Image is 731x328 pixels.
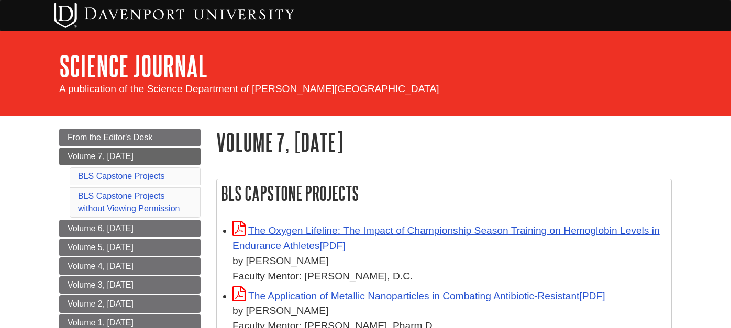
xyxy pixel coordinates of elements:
[59,129,201,146] a: From the Editor's Desk
[232,254,666,284] div: by [PERSON_NAME] Faculty Mentor: [PERSON_NAME], D.C.
[59,83,439,94] span: A publication of the Science Department of [PERSON_NAME][GEOGRAPHIC_DATA]
[232,290,605,301] a: Link opens in new window
[68,262,134,270] span: Volume 4, [DATE]
[68,243,134,252] span: Volume 5, [DATE]
[59,295,201,313] a: Volume 2, [DATE]
[68,318,134,327] span: Volume 1, [DATE]
[68,152,134,161] span: Volume 7, [DATE]
[59,239,201,256] a: Volume 5, [DATE]
[59,257,201,275] a: Volume 4, [DATE]
[59,50,207,82] a: Science Journal
[68,280,134,289] span: Volume 3, [DATE]
[78,191,180,213] a: BLS Capstone Projects without Viewing Permission
[59,276,201,294] a: Volume 3, [DATE]
[232,225,660,251] a: Link opens in new window
[216,129,672,155] h1: Volume 7, [DATE]
[54,3,294,28] img: Davenport University
[59,220,201,237] a: Volume 6, [DATE]
[68,224,134,233] span: Volume 6, [DATE]
[217,179,671,207] h2: BLS Capstone Projects
[78,172,164,180] a: BLS Capstone Projects
[59,148,201,165] a: Volume 7, [DATE]
[68,133,152,142] span: From the Editor's Desk
[68,299,134,308] span: Volume 2, [DATE]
